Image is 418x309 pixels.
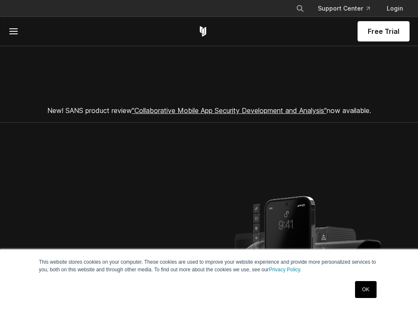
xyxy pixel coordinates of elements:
[355,281,377,298] a: OK
[8,248,262,267] h1: Corellium Virtual Hardware
[368,26,399,36] span: Free Trial
[380,1,410,16] a: Login
[39,258,379,273] p: This website stores cookies on your computer. These cookies are used to improve your website expe...
[289,1,410,16] div: Navigation Menu
[132,106,327,115] a: "Collaborative Mobile App Security Development and Analysis"
[292,1,308,16] button: Search
[269,267,301,273] a: Privacy Policy.
[311,1,377,16] a: Support Center
[198,26,208,36] a: Corellium Home
[47,106,371,115] span: New! SANS product review now available.
[358,21,410,41] a: Free Trial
